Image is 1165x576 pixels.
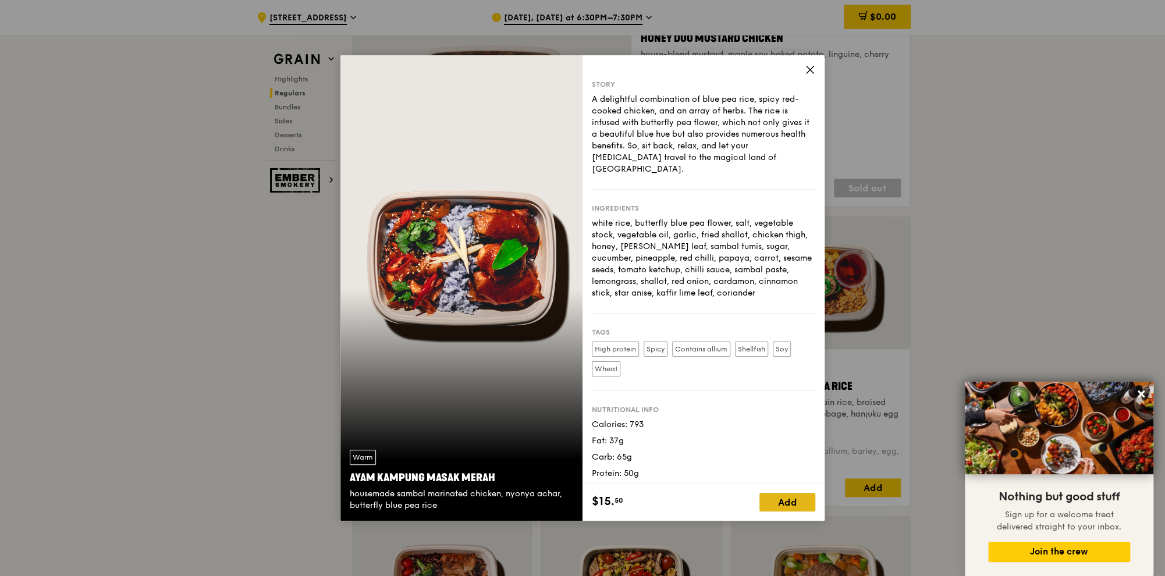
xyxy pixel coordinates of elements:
[773,342,791,357] label: Soy
[759,493,815,511] div: Add
[1132,385,1150,403] button: Close
[999,490,1120,504] span: Nothing but good stuff
[350,470,573,486] div: Ayam Kampung Masak Merah
[592,342,639,357] label: High protein
[592,80,815,89] div: Story
[644,342,667,357] label: Spicy
[615,496,623,505] span: 50
[592,204,815,213] div: Ingredients
[592,451,815,463] div: Carb: 65g
[350,450,376,465] div: Warm
[592,419,815,431] div: Calories: 793
[592,405,815,414] div: Nutritional info
[592,361,620,376] label: Wheat
[592,493,615,510] span: $15.
[997,510,1121,532] span: Sign up for a welcome treat delivered straight to your inbox.
[592,468,815,479] div: Protein: 50g
[988,542,1130,562] button: Join the crew
[965,382,1153,474] img: DSC07876-Edit02-Large.jpeg
[350,488,573,511] div: housemade sambal marinated chicken, nyonya achar, butterfly blue pea rice
[592,435,815,447] div: Fat: 37g
[592,218,815,299] div: white rice, butterfly blue pea flower, salt, vegetable stock, vegetable oil, garlic, fried shallo...
[672,342,730,357] label: Contains allium
[592,94,815,175] div: A delightful combination of blue pea rice, spicy red-cooked chicken, and an array of herbs. The r...
[592,328,815,337] div: Tags
[735,342,768,357] label: Shellfish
